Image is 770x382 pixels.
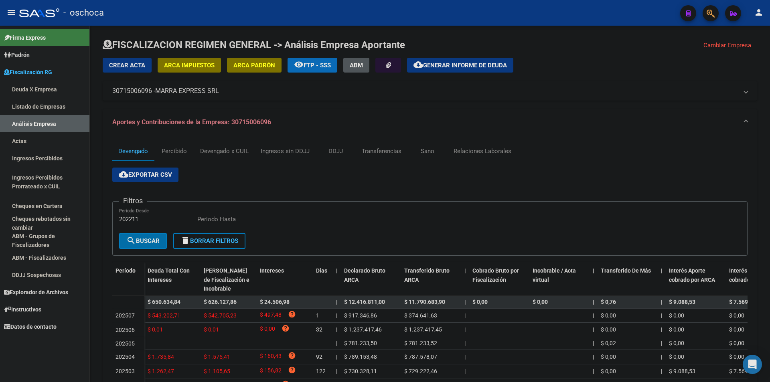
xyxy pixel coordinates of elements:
[115,354,135,360] span: 202504
[601,326,616,333] span: $ 0,00
[598,262,658,297] datatable-header-cell: Transferido De Más
[344,299,385,305] span: $ 12.416.811,00
[601,312,616,319] span: $ 0,00
[404,340,437,346] span: $ 781.233,52
[115,340,135,347] span: 202505
[472,299,488,305] span: $ 0,00
[461,262,469,297] datatable-header-cell: |
[404,354,437,360] span: $ 787.578,07
[601,267,651,274] span: Transferido De Más
[404,299,445,305] span: $ 11.790.683,90
[404,267,450,283] span: Transferido Bruto ARCA
[661,267,663,274] span: |
[404,368,437,374] span: $ 729.222,46
[316,267,327,274] span: Dias
[260,366,282,377] span: $ 156,82
[336,267,338,274] span: |
[661,340,662,346] span: |
[669,299,695,305] span: $ 9.088,53
[4,33,46,42] span: Firma Express
[421,147,434,156] div: Sano
[344,267,385,283] span: Declarado Bruto ARCA
[703,42,751,49] span: Cambiar Empresa
[336,299,338,305] span: |
[158,58,221,73] button: ARCA Impuestos
[729,354,744,360] span: $ 0,00
[336,312,337,319] span: |
[336,354,337,360] span: |
[282,324,290,332] i: help
[204,354,230,360] span: $ 1.575,41
[336,326,337,333] span: |
[288,366,296,374] i: help
[173,233,245,249] button: Borrar Filtros
[454,147,511,156] div: Relaciones Laborales
[729,299,756,305] span: $ 7.569,18
[109,62,145,69] span: Crear Acta
[316,326,322,333] span: 32
[407,58,513,73] button: Generar informe de deuda
[119,170,128,179] mat-icon: cloud_download
[754,8,764,17] mat-icon: person
[729,326,744,333] span: $ 0,00
[112,262,144,296] datatable-header-cell: Período
[336,340,337,346] span: |
[6,8,16,17] mat-icon: menu
[112,168,178,182] button: Exportar CSV
[200,147,249,156] div: Devengado x CUIL
[601,368,616,374] span: $ 0,00
[669,326,684,333] span: $ 0,00
[115,312,135,319] span: 202507
[529,262,590,297] datatable-header-cell: Incobrable / Acta virtual
[316,368,326,374] span: 122
[464,340,466,346] span: |
[697,38,757,52] button: Cambiar Empresa
[464,368,466,374] span: |
[204,299,237,305] span: $ 626.127,86
[148,326,163,333] span: $ 0,01
[201,262,257,297] datatable-header-cell: Deuda Bruta Neto de Fiscalización e Incobrable
[260,352,282,362] span: $ 160,43
[103,58,152,73] button: Crear Acta
[148,312,180,319] span: $ 543.202,71
[464,299,466,305] span: |
[350,62,363,69] span: ABM
[304,62,331,69] span: FTP - SSS
[464,312,466,319] span: |
[661,368,662,374] span: |
[119,233,167,249] button: Buscar
[472,267,519,283] span: Cobrado Bruto por Fiscalización
[533,299,548,305] span: $ 0,00
[204,326,219,333] span: $ 0,01
[316,354,322,360] span: 92
[593,340,594,346] span: |
[661,312,662,319] span: |
[204,368,230,374] span: $ 1.105,65
[115,327,135,333] span: 202506
[661,299,663,305] span: |
[464,267,466,274] span: |
[666,262,726,297] datatable-header-cell: Interés Aporte cobrado por ARCA
[288,58,337,73] button: FTP - SSS
[669,368,695,374] span: $ 9.088,53
[233,62,275,69] span: ARCA Padrón
[4,322,57,331] span: Datos de contacto
[294,60,304,69] mat-icon: remove_red_eye
[115,267,136,274] span: Período
[162,147,187,156] div: Percibido
[148,267,190,283] span: Deuda Total Con Intereses
[661,326,662,333] span: |
[4,51,30,59] span: Padrón
[328,147,343,156] div: DDJJ
[316,312,319,319] span: 1
[469,262,529,297] datatable-header-cell: Cobrado Bruto por Fiscalización
[260,299,290,305] span: $ 24.506,98
[729,368,756,374] span: $ 7.569,18
[658,262,666,297] datatable-header-cell: |
[261,147,310,156] div: Ingresos sin DDJJ
[533,267,576,283] span: Incobrable / Acta virtual
[4,68,52,77] span: Fiscalización RG
[344,354,377,360] span: $ 789.153,48
[344,326,382,333] span: $ 1.237.417,46
[288,310,296,318] i: help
